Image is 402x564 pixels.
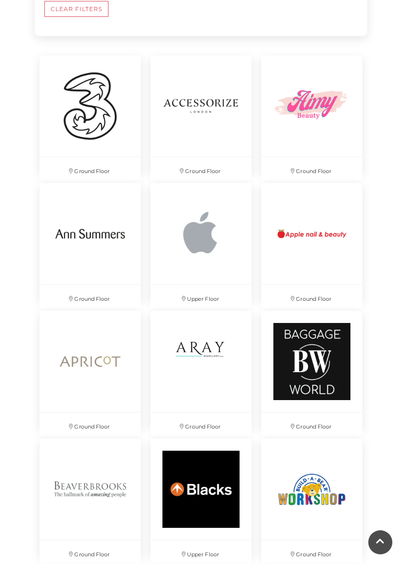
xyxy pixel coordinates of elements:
[261,540,362,564] p: Ground Floor
[35,178,146,306] a: Ground Floor
[146,178,256,306] a: Upper Floor
[150,285,252,309] p: Upper Floor
[40,157,141,181] p: Ground Floor
[261,413,362,436] p: Ground Floor
[256,51,367,178] a: Ground Floor
[146,51,256,178] a: Ground Floor
[261,285,362,309] p: Ground Floor
[256,434,367,562] a: Ground Floor
[40,413,141,436] p: Ground Floor
[256,178,367,306] a: Ground Floor
[261,157,362,181] p: Ground Floor
[35,306,146,434] a: Ground Floor
[44,1,116,27] a: CLEAR FILTERS
[150,413,252,436] p: Ground Floor
[150,157,252,181] p: Ground Floor
[40,285,141,309] p: Ground Floor
[146,306,256,434] a: Ground Floor
[35,51,146,178] a: Ground Floor
[256,306,367,434] a: Ground Floor
[35,434,146,562] a: Ground Floor
[40,540,141,564] p: Ground Floor
[150,540,252,564] p: Upper Floor
[44,1,108,17] button: CLEAR FILTERS
[146,434,256,562] a: Upper Floor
